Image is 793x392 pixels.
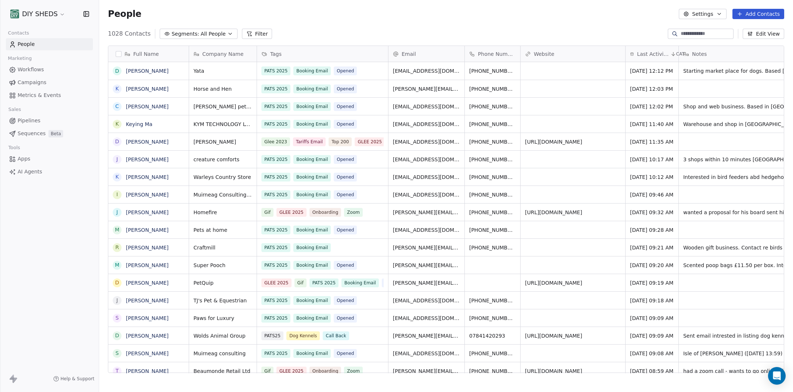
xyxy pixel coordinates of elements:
span: Booking Email [293,190,331,199]
a: Apps [6,153,93,165]
div: K [115,85,119,93]
a: SequencesBeta [6,127,93,140]
span: Opened [334,84,357,93]
a: [PERSON_NAME] [126,315,169,321]
span: Pets at home [193,226,252,234]
span: 07841420293 [469,332,516,339]
span: Opened [334,173,357,181]
span: [PHONE_NUMBER] [469,244,516,251]
span: Beta [48,130,63,137]
span: [PERSON_NAME][EMAIL_ADDRESS][DOMAIN_NAME] [393,244,460,251]
a: [PERSON_NAME] [126,174,169,180]
span: [DATE] 08:59 AM [630,367,674,375]
span: People [108,8,141,19]
span: [EMAIL_ADDRESS][DOMAIN_NAME] [393,156,460,163]
span: Zoom [344,367,363,375]
span: [EMAIL_ADDRESS][DOMAIN_NAME] [393,121,460,128]
span: TJ's Pet & Equestrian [193,297,252,304]
span: [DATE] 09:08 AM [630,350,674,357]
span: [PERSON_NAME][EMAIL_ADDRESS][DOMAIN_NAME] [393,332,460,339]
span: Booking Email [293,102,331,111]
span: Homefire [193,209,252,216]
span: [EMAIL_ADDRESS][DOMAIN_NAME] [393,173,460,181]
span: Opened [334,296,357,305]
a: [PERSON_NAME] [126,350,169,356]
span: Tariffs Email [293,137,326,146]
span: CAT [676,51,685,57]
span: [EMAIL_ADDRESS][DOMAIN_NAME] [393,314,460,322]
span: All People [200,30,225,38]
span: People [18,40,35,48]
span: [EMAIL_ADDRESS][DOMAIN_NAME] [393,226,460,234]
div: D [115,332,119,339]
span: Muirneag consulting [193,350,252,357]
span: [DATE] 09:19 AM [630,279,674,287]
span: [DATE] 12:03 PM [630,85,674,93]
button: Edit View [743,29,784,39]
span: Warleys Country Store [193,173,252,181]
a: [PERSON_NAME] [126,86,169,92]
span: [PHONE_NUMBER] [469,67,516,75]
span: [DATE] 12:12 PM [630,67,674,75]
span: [PHONE_NUMBER] [469,297,516,304]
span: Booking Email [293,84,331,93]
div: R [115,244,119,251]
span: Beaumonde Retail Ltd [193,367,252,375]
span: [PHONE_NUMBER] [469,85,516,93]
span: PATS 2025 [261,84,290,93]
div: J [116,208,118,216]
span: Booking Email [293,314,331,323]
span: [PERSON_NAME][EMAIL_ADDRESS][PERSON_NAME][DOMAIN_NAME] [393,367,460,375]
span: AI Agents [18,168,42,176]
a: [URL][DOMAIN_NAME] [525,139,582,145]
span: Wolds Animal Group [193,332,252,339]
div: D [115,67,119,75]
span: Gif [294,278,307,287]
img: shedsdiy.jpg [10,10,19,18]
span: Notes [692,50,707,58]
a: [PERSON_NAME] [126,157,169,162]
div: C [115,103,119,110]
span: [PHONE_NUMBER] [469,121,516,128]
span: Craftmill [193,244,252,251]
span: Opened [334,155,357,164]
a: [PERSON_NAME] [126,104,169,109]
span: Booking Email [293,120,331,129]
span: [PHONE_NUMBER] [469,173,516,181]
span: Opened [334,102,357,111]
span: Opened [334,314,357,323]
span: Phone Number [478,50,516,58]
span: Sequences [18,130,46,137]
a: Workflows [6,64,93,76]
div: J [116,296,118,304]
span: [EMAIL_ADDRESS][DOMAIN_NAME] [393,138,460,145]
span: Zoom [344,208,363,217]
span: [DATE] 10:17 AM [630,156,674,163]
span: Call Back [323,331,349,340]
span: [PHONE_NUMBER] [469,156,516,163]
div: Tags [257,46,388,62]
span: [PERSON_NAME] pet supplies [193,103,252,110]
span: [PERSON_NAME][EMAIL_ADDRESS][DOMAIN_NAME] [393,85,460,93]
span: Segments: [171,30,199,38]
span: [PHONE_NUMBER] [469,191,516,198]
span: Top 200 [329,137,352,146]
span: Booking Email [293,243,331,252]
span: Opened [334,66,357,75]
span: [PERSON_NAME] [193,138,252,145]
span: [DATE] 10:12 AM [630,173,674,181]
div: T [116,367,119,375]
span: creature comforts [193,156,252,163]
a: Campaigns [6,76,93,89]
span: PATS 2025 [261,349,290,358]
span: Contacts [5,28,32,39]
span: PATS 2025 [261,226,290,234]
span: GLEE 2025 [261,278,292,287]
span: [DATE] 09:20 AM [630,262,674,269]
span: PATS 2025 [261,243,290,252]
a: [URL][DOMAIN_NAME] [525,209,582,215]
div: S [116,349,119,357]
span: Yata [193,67,252,75]
span: Website [534,50,554,58]
span: Company Name [202,50,243,58]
